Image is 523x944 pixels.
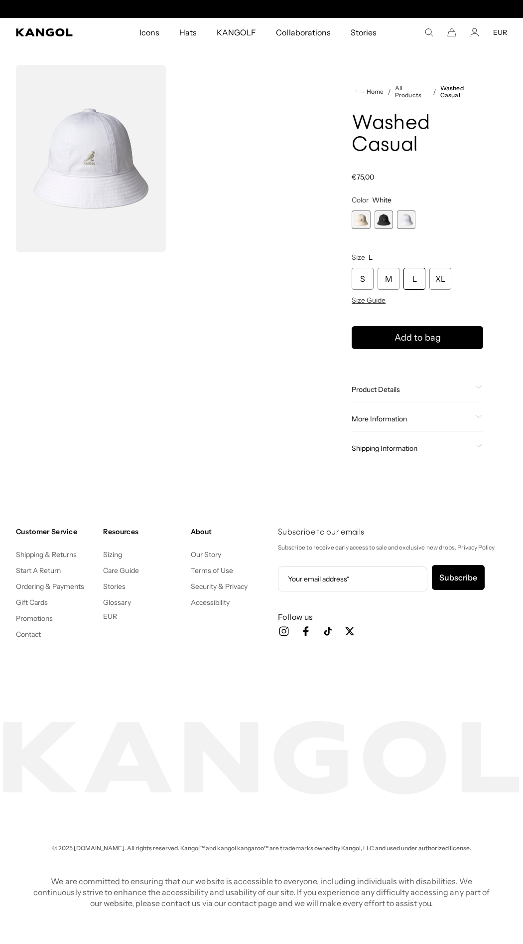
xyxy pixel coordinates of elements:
[429,86,436,98] li: /
[16,550,77,559] a: Shipping & Returns
[365,88,384,95] span: Home
[278,542,507,553] p: Subscribe to receive early access to sale and exclusive new drops. Privacy Policy
[191,527,270,536] h4: About
[341,18,387,47] a: Stories
[278,527,507,538] h4: Subscribe to our emails
[424,28,433,37] summary: Search here
[447,28,456,37] button: Cart
[103,598,131,607] a: Glossary
[159,5,364,13] div: 1 of 2
[352,268,374,290] div: S
[403,268,425,290] div: L
[191,598,230,607] a: Accessibility
[159,5,364,13] div: Announcement
[159,5,364,13] slideshow-component: Announcement bar
[470,28,479,37] a: Account
[266,18,340,47] a: Collaborations
[103,612,117,621] button: EUR
[375,210,393,229] label: Black
[352,385,471,394] span: Product Details
[207,18,266,47] a: KANGOLF
[103,582,126,591] a: Stories
[352,210,370,229] div: 1 of 3
[351,18,377,47] span: Stories
[30,876,493,909] p: We are committed to ensuring that our website is accessible to everyone, including individuals wi...
[375,210,393,229] div: 2 of 3
[103,550,122,559] a: Sizing
[352,253,365,262] span: Size
[179,18,197,47] span: Hats
[397,210,415,229] label: White
[440,85,483,99] a: Washed Casual
[103,566,138,575] a: Care Guide
[16,582,85,591] a: Ordering & Payments
[352,85,483,99] nav: breadcrumbs
[16,614,53,623] a: Promotions
[191,582,248,591] a: Security & Privacy
[352,296,386,305] span: Size Guide
[394,331,441,345] span: Add to bag
[397,210,415,229] div: 3 of 3
[352,210,370,229] label: Khaki
[16,527,95,536] h4: Customer Service
[378,268,399,290] div: M
[352,113,483,157] h1: Washed Casual
[395,85,429,99] a: All Products
[352,173,374,182] span: €75,00
[352,326,483,349] button: Add to bag
[16,28,92,36] a: Kangol
[356,87,384,96] a: Home
[276,18,330,47] span: Collaborations
[16,630,41,639] a: Contact
[169,18,207,47] a: Hats
[16,65,166,252] img: color-white
[384,86,391,98] li: /
[429,268,451,290] div: XL
[16,65,320,252] product-gallery: Gallery Viewer
[191,550,221,559] a: Our Story
[372,195,392,204] span: White
[493,28,507,37] button: EUR
[369,253,373,262] span: L
[278,611,507,622] h3: Follow us
[352,195,369,204] span: Color
[16,598,48,607] a: Gift Cards
[16,566,61,575] a: Start A Return
[191,566,233,575] a: Terms of Use
[352,444,471,453] span: Shipping Information
[130,18,169,47] a: Icons
[139,18,159,47] span: Icons
[352,414,471,423] span: More Information
[217,18,256,47] span: KANGOLF
[432,565,485,590] button: Subscribe
[103,527,182,536] h4: Resources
